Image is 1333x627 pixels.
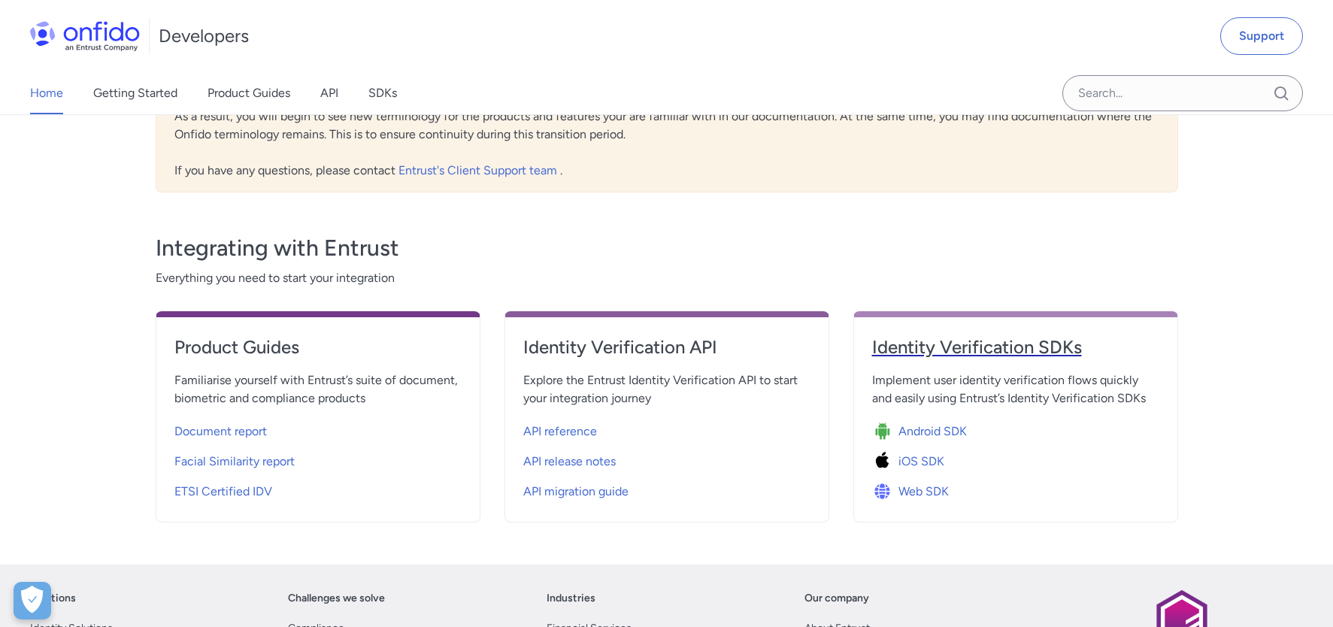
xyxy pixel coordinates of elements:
a: API reference [523,413,810,444]
a: Entrust's Client Support team [398,163,560,177]
h4: Identity Verification API [523,335,810,359]
div: Following the acquisition of Onfido by Entrust, Onfido is now Entrust Identity Verification. As a... [156,59,1178,192]
span: API migration guide [523,483,629,501]
a: Identity Verification SDKs [872,335,1159,371]
span: Familiarise yourself with Entrust’s suite of document, biometric and compliance products [174,371,462,407]
a: Product Guides [174,335,462,371]
span: Document report [174,423,267,441]
span: Web SDK [898,483,949,501]
a: Icon iOS SDKiOS SDK [872,444,1159,474]
span: Explore the Entrust Identity Verification API to start your integration journey [523,371,810,407]
a: Support [1220,17,1303,55]
a: ETSI Certified IDV [174,474,462,504]
a: API migration guide [523,474,810,504]
a: Product Guides [208,72,290,114]
a: API [320,72,338,114]
a: SDKs [368,72,397,114]
a: Getting Started [93,72,177,114]
h4: Product Guides [174,335,462,359]
h1: Developers [159,24,249,48]
a: API release notes [523,444,810,474]
img: Icon iOS SDK [872,451,898,472]
a: Facial Similarity report [174,444,462,474]
a: Industries [547,589,595,607]
span: Implement user identity verification flows quickly and easily using Entrust’s Identity Verificati... [872,371,1159,407]
span: API release notes [523,453,616,471]
span: ETSI Certified IDV [174,483,272,501]
input: Onfido search input field [1062,75,1303,111]
a: Challenges we solve [288,589,385,607]
span: Everything you need to start your integration [156,269,1178,287]
a: Identity Verification API [523,335,810,371]
a: Document report [174,413,462,444]
span: Facial Similarity report [174,453,295,471]
img: Icon Android SDK [872,421,898,442]
h3: Integrating with Entrust [156,233,1178,263]
img: Onfido Logo [30,21,140,51]
h4: Identity Verification SDKs [872,335,1159,359]
span: iOS SDK [898,453,944,471]
a: Home [30,72,63,114]
a: Our company [804,589,869,607]
a: Icon Android SDKAndroid SDK [872,413,1159,444]
a: Icon Web SDKWeb SDK [872,474,1159,504]
img: Icon Web SDK [872,481,898,502]
span: API reference [523,423,597,441]
button: Open Preferences [14,582,51,619]
a: Solutions [30,589,76,607]
div: Cookie Preferences [14,582,51,619]
span: Android SDK [898,423,967,441]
